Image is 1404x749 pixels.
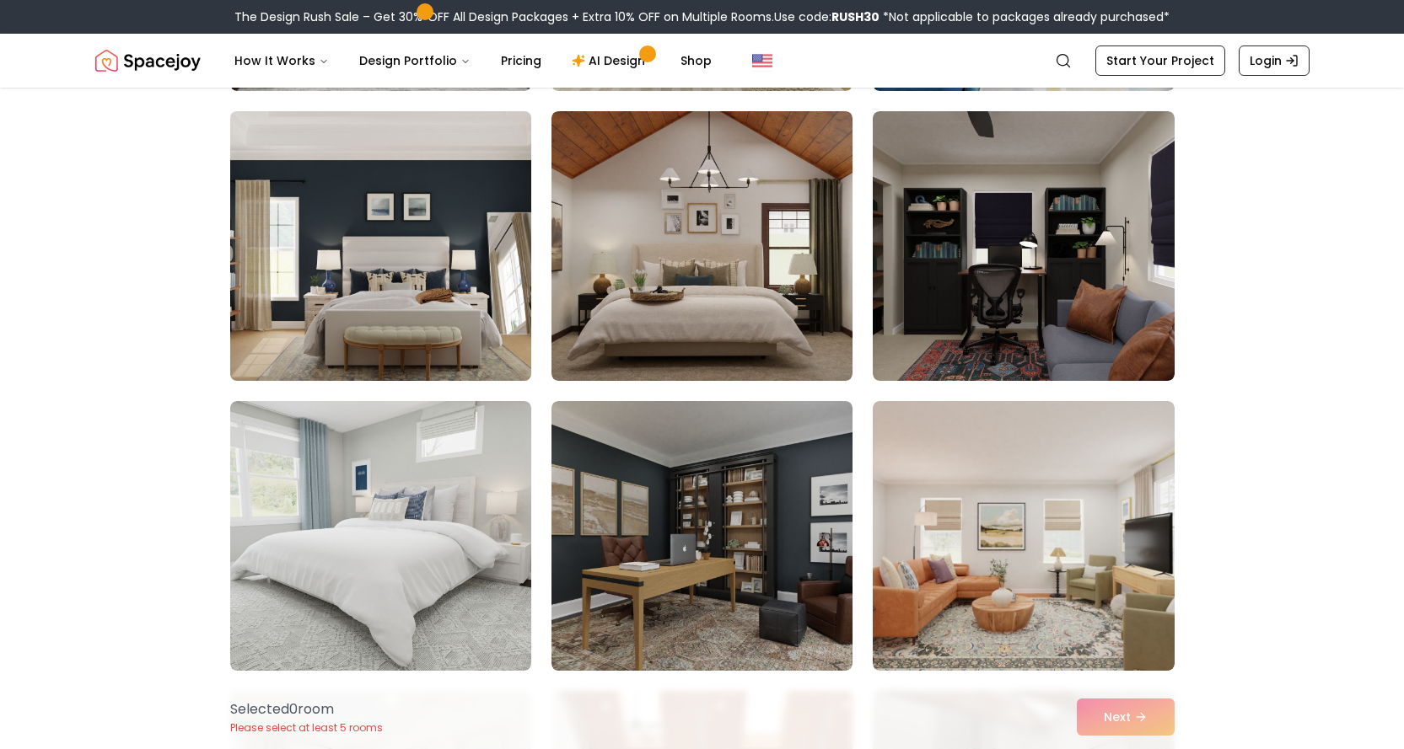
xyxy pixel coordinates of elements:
nav: Global [95,34,1310,88]
nav: Main [221,44,725,78]
img: Room room-47 [551,111,853,381]
span: *Not applicable to packages already purchased* [880,8,1170,25]
img: Room room-46 [223,104,539,388]
a: Pricing [487,44,555,78]
p: Please select at least 5 rooms [230,721,383,735]
b: RUSH30 [831,8,880,25]
img: Room room-51 [873,401,1174,671]
div: The Design Rush Sale – Get 30% OFF All Design Packages + Extra 10% OFF on Multiple Rooms. [234,8,1170,25]
a: Start Your Project [1095,45,1225,76]
img: Room room-48 [873,111,1174,381]
img: Room room-50 [551,401,853,671]
p: Selected 0 room [230,699,383,720]
img: United States [752,51,772,71]
a: Shop [667,44,725,78]
span: Use code: [774,8,880,25]
a: Spacejoy [95,44,201,78]
a: AI Design [558,44,664,78]
img: Room room-49 [230,401,531,671]
button: How It Works [221,44,342,78]
img: Spacejoy Logo [95,44,201,78]
a: Login [1239,45,1310,76]
button: Design Portfolio [346,44,484,78]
